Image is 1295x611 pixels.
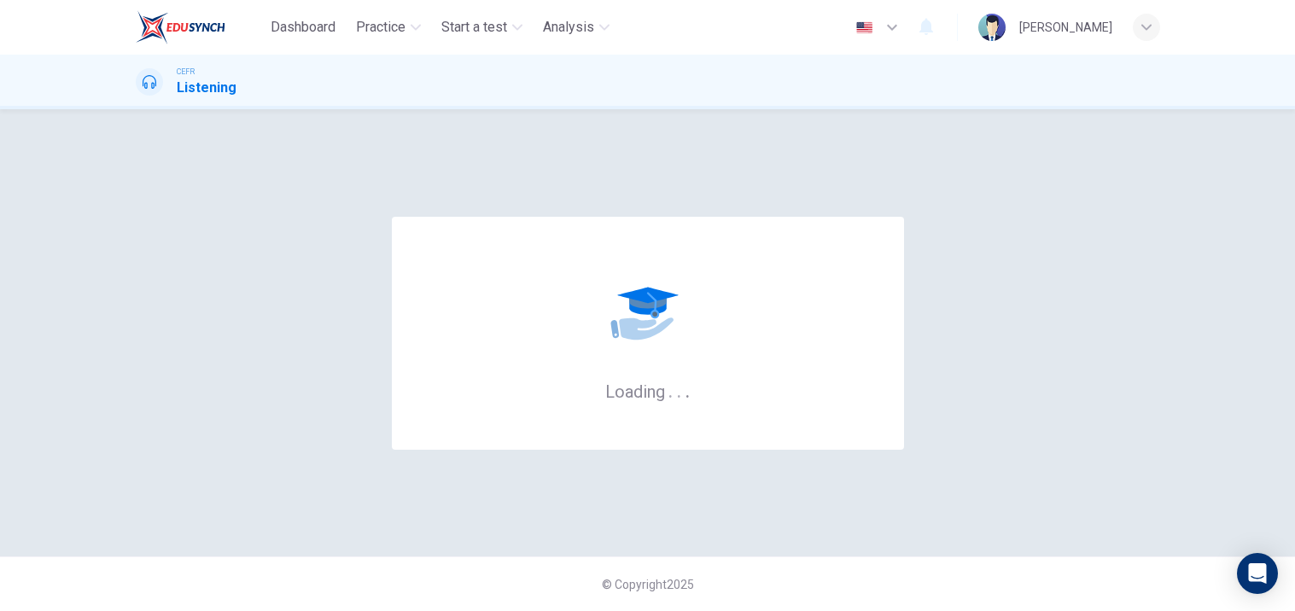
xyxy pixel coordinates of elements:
[177,66,195,78] span: CEFR
[435,12,529,43] button: Start a test
[685,375,691,404] h6: .
[1237,553,1278,594] div: Open Intercom Messenger
[536,12,616,43] button: Analysis
[668,375,674,404] h6: .
[978,14,1006,41] img: Profile picture
[136,10,265,44] a: EduSynch logo
[136,10,225,44] img: EduSynch logo
[676,375,682,404] h6: .
[356,17,405,38] span: Practice
[271,17,335,38] span: Dashboard
[441,17,507,38] span: Start a test
[264,12,342,43] button: Dashboard
[602,578,694,591] span: © Copyright 2025
[605,380,691,402] h6: Loading
[349,12,428,43] button: Practice
[543,17,594,38] span: Analysis
[177,78,236,98] h1: Listening
[1019,17,1112,38] div: [PERSON_NAME]
[854,21,875,34] img: en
